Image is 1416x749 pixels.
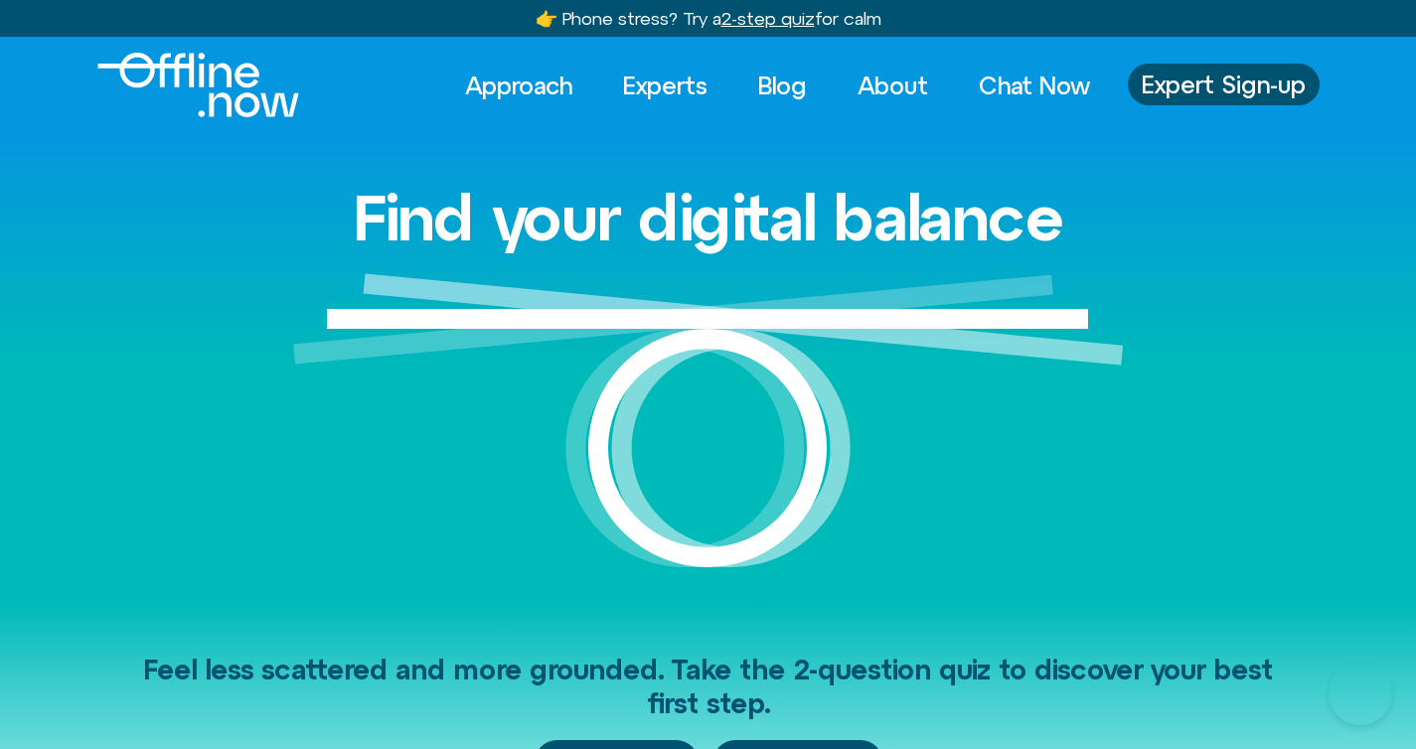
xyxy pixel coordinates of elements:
span: Feel less scattered and more grounded. Take the 2-question quiz to discover your best first step. [143,654,1273,719]
h1: Find your digital balance [353,183,1064,252]
u: 2-step quiz [721,8,815,29]
a: About [840,64,946,107]
a: Blog [740,64,825,107]
a: 👉 Phone stress? Try a2-step quizfor calm [536,8,881,29]
div: Logo [97,53,265,117]
span: Expert Sign-up [1142,72,1306,97]
nav: Menu [447,64,1108,107]
a: Expert Sign-up [1128,64,1320,105]
a: Approach [447,64,590,107]
a: Experts [605,64,725,107]
img: offline.now [97,53,299,117]
a: Chat Now [961,64,1108,107]
iframe: Botpress [1329,662,1392,725]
